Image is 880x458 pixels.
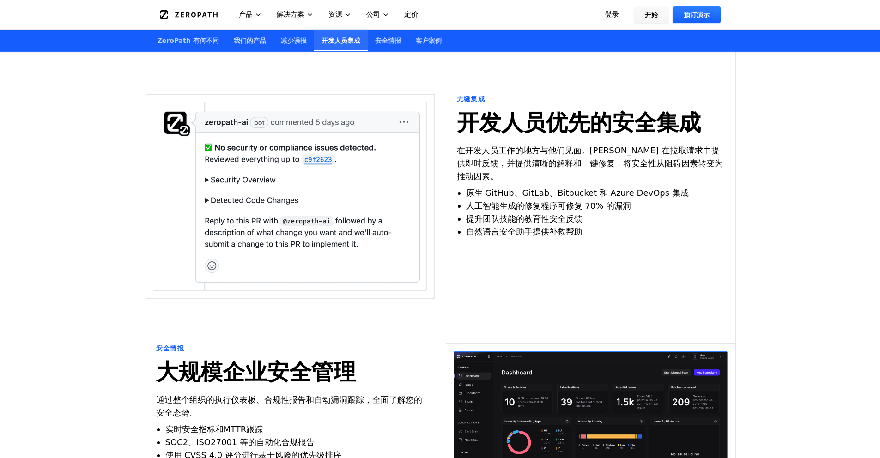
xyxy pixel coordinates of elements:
[673,6,721,23] a: 预订演示
[239,10,253,18] font: 产品
[457,145,723,181] font: 在开发人员工作的地方与他们见面。[PERSON_NAME] 在拉取请求中提供即时反馈，并提供清晰的解释和一键修复，将安全性从阻碍因素转变为推动因素。
[226,30,273,51] a: 我们的产品
[457,106,701,137] font: 开发人员优先的安全集成
[328,10,342,18] font: 资源
[416,37,442,44] font: 客户案例
[158,37,219,44] font: ZeroPath 有何不同
[165,424,263,434] font: 实时安全指标和MTTR跟踪
[466,214,583,223] font: 提升团队技能的教育性安全反馈
[605,10,619,18] font: 登录
[684,11,710,18] font: 预订演示
[322,37,360,44] font: 开发人员集成
[375,37,401,44] font: 安全情报
[277,10,304,18] font: 解决方案
[281,37,307,44] font: 减少误报
[368,30,408,51] a: 安全情报
[466,188,689,198] font: 原生 GitHub、GitLab、Bitbucket 和 Azure DevOps 集成
[156,344,185,352] font: 安全情报
[156,395,422,417] font: 通过整个组织的执行仪表板、合规性报告和自动漏洞跟踪，全面了解您的安全态势。
[366,10,380,18] font: 公司
[594,6,630,23] a: 登录
[457,95,486,102] font: 无缝集成
[314,30,368,51] a: 开发人员集成
[153,102,427,291] img: 开发人员优先的安全集成
[466,201,631,211] font: 人工智能生成的修复程序可修复 70% 的漏洞
[634,6,669,23] a: 开始
[273,30,314,51] a: 减少误报
[156,356,356,386] font: 大规模企业安全管理
[645,11,658,18] font: 开始
[404,10,418,18] font: 定价
[150,30,226,51] a: ZeroPath 有何不同
[234,37,266,44] font: 我们的产品
[165,437,315,447] font: SOC2、ISO27001 等的自动化合规报告
[466,227,583,236] font: 自然语言安全助手提供补救帮助
[408,30,449,51] a: 客户案例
